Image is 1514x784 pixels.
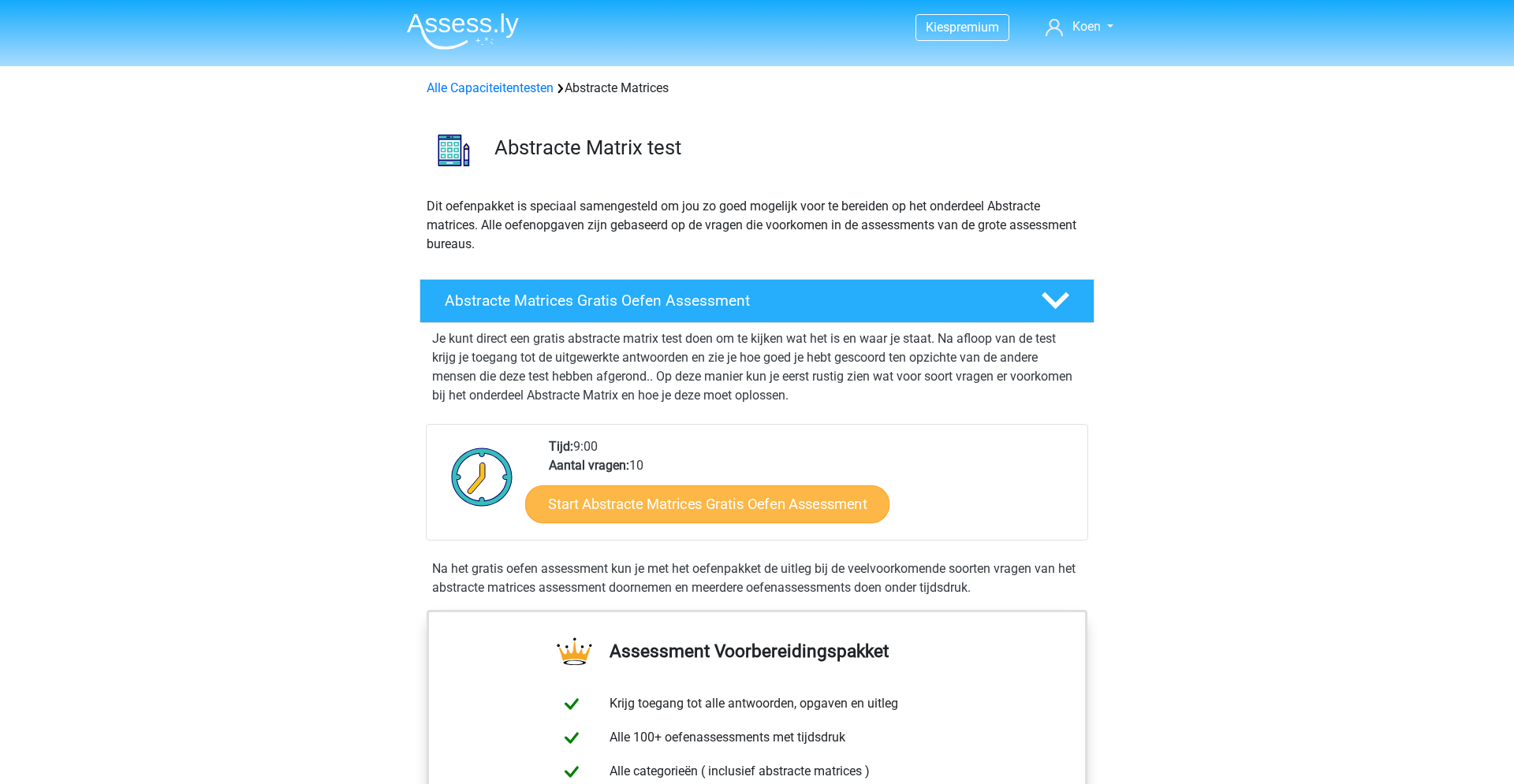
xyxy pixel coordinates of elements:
span: Kies [926,20,949,35]
b: Tijd: [549,439,573,454]
img: Assessly [407,13,519,50]
span: Koen [1072,19,1101,34]
p: Je kunt direct een gratis abstracte matrix test doen om te kijken wat het is en waar je staat. Na... [432,329,1082,405]
h4: Abstracte Matrices Gratis Oefen Assessment [445,292,1016,310]
div: 9:00 10 [537,437,1087,540]
a: Koen [1039,17,1120,36]
div: Abstracte Matrices [420,79,1094,98]
a: Start Abstracte Matrices Gratis Oefen Assessment [525,485,889,522]
span: premium [949,20,999,35]
a: Kiespremium [916,17,1009,38]
a: Abstracte Matrices Gratis Oefen Assessment [413,279,1101,323]
img: abstracte matrices [420,117,487,184]
img: Klok [442,437,522,516]
a: Alle Capaciteitentesten [427,80,554,95]
b: Aantal vragen: [549,458,629,473]
div: Na het gratis oefen assessment kun je met het oefenpakket de uitleg bij de veelvoorkomende soorte... [426,559,1088,597]
p: Dit oefenpakket is speciaal samengesteld om jou zo goed mogelijk voor te bereiden op het onderdee... [427,197,1087,254]
h3: Abstracte Matrix test [494,136,1082,160]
